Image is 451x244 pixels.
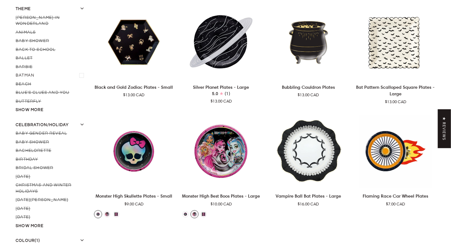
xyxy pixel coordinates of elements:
a: Black and Gold Zodiac Plates - Small [94,81,174,98]
a: Monster High Best Boos Plates - Large [181,190,261,207]
ul: Filter [16,129,86,222]
product-grid-item: Bat Pattern Scalloped Square Plates - Large [356,6,436,105]
div: Click to open Judge.me floating reviews tab [438,109,451,148]
img: A set of Monster High themed paper party plates featuring illustrations of the characters Cleo, D... [181,115,261,187]
product-grid-item-variant: Default Title [356,6,436,78]
span: $7.00 CAD [386,201,405,207]
label: Bachelorette [16,146,86,155]
p: Bubbling Cauldron Plates [282,84,335,91]
li: Monster High Skullette Plates - Small [181,210,189,218]
span: (1) [225,91,230,97]
product-grid-item-variant: Default Title [268,115,348,187]
a: Flaming Race Car Wheel Plates [356,190,436,207]
li: Monster High Skullette Plates - Small [94,210,102,218]
li: Monster High Best Boos Napkins - Large [200,210,208,218]
span: Colour [16,238,35,244]
button: Show more [16,223,86,229]
label: Baby gender reveal [16,129,86,138]
li: Monster High Best Boos Napkins - Large [112,210,120,218]
span: Celebration/Holiday [16,122,69,128]
span: (1) [35,238,40,244]
span: $13.00 CAD [298,92,319,98]
p: Bat Pattern Scalloped Square Plates - Large [356,84,436,98]
product-grid-item: Monster High Skullette Plates - Small [94,115,174,221]
li: Monster High Best Boos Plates - Large [190,210,199,218]
span: 5.0 [212,91,219,97]
span: $13.00 CAD [385,99,406,105]
label: Ballet [16,54,86,63]
label: Barbie [16,63,86,72]
label: Easter [16,204,86,213]
ul: Filter [16,13,86,106]
button: Celebration/Holiday [16,122,86,130]
product-grid-item: Silver Planet Plates - Large [181,6,261,104]
button: Show more [16,107,86,113]
product-grid-item: Black and Gold Zodiac Plates - Small [94,6,174,98]
product-grid-item: Monster High Best Boos Plates - Large [181,115,261,221]
img: Racing car tire paper plate with flame design - speed wheel party plate with orange rim and fire ... [356,115,436,187]
label: Butterfly [16,97,86,106]
product-grid-item-variant: Default Title [356,115,436,187]
p: Silver Planet Plates - Large [193,84,249,91]
img: Cynthia Rowley Zodiac Plates [94,6,174,78]
product-grid-item: Flaming Race Car Wheel Plates [356,115,436,207]
p: Vampire Ball Bat Plates - Large [276,193,341,199]
p: Black and Gold Zodiac Plates - Small [95,84,173,91]
a: Bat Pattern Scalloped Square Plates - Large [356,81,436,105]
product-grid-item: Bubbling Cauldron Plates [268,6,348,98]
span: $13.00 CAD [123,92,144,98]
div: 5.0 out of 5.0 stars, 1 total reviews [212,91,230,97]
product-grid-item-variant: Default Title [268,6,348,78]
label: Father's Day [16,213,86,222]
span: $9.00 CAD [124,201,143,207]
a: Bubbling Cauldron Plates [268,6,348,78]
label: Animals [16,28,86,37]
a: Bubbling Cauldron Plates [268,81,348,98]
a: Vampire Ball Bat Plates - Large [268,115,348,187]
button: Theme [16,6,86,13]
product-grid-item-variant: Default Title [181,115,261,187]
span: $13.00 CAD [210,98,232,104]
label: Birthday [16,155,86,164]
p: Monster High Best Boos Plates - Large [182,193,260,199]
label: Blue's Clues and You [16,88,86,97]
li: Monster High Best Boos Plates - Large [103,210,111,218]
label: Canada Day [16,172,86,181]
a: Bat Pattern Scalloped Square Plates - Large [356,6,436,78]
product-grid-item-variant: Default Title [94,115,174,187]
product-grid-item: Vampire Ball Bat Plates - Large [268,115,348,207]
label: Baby Shower [16,37,86,45]
label: Beach [16,80,86,89]
p: Flaming Race Car Wheel Plates [363,193,428,199]
label: Bridal Shower [16,164,86,172]
label: Christmas and Winter Holidays [16,181,86,196]
label: Cinco de Mayo [16,196,86,204]
img: Silver Planet Plates [181,6,261,78]
a: Monster High Skullette Plates - Small [94,190,174,207]
product-grid-item-variant: Default Title [181,6,261,78]
p: Monster High Skullette Plates - Small [96,193,172,199]
a: Monster High Best Boos Plates - Large [181,115,261,187]
a: Silver Planet Plates - Large [181,6,261,78]
product-grid-item-variant: Default Title [94,6,174,78]
a: Monster High Skullette Plates - Small [94,115,174,187]
label: Baby shower [16,138,86,147]
a: Black and Gold Zodiac Plates - Small [94,6,174,78]
span: Theme [16,6,31,12]
label: Batman [16,71,86,80]
span: $16.00 CAD [298,201,319,207]
label: Alice In Wonderland [16,13,86,28]
a: Flaming Race Car Wheel Plates [356,115,436,187]
label: Back to School [16,45,86,54]
a: Silver Planet Plates - Large [181,81,261,104]
a: Vampire Ball Bat Plates - Large [268,190,348,207]
img: A Monster High party plate with a spooktacular Monster High skullette, featuring a skull with a p... [94,115,174,187]
span: $10.00 CAD [210,201,232,207]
